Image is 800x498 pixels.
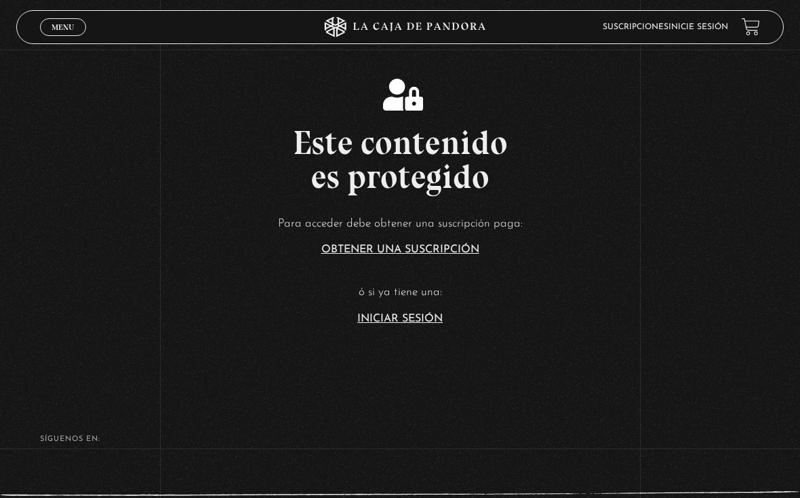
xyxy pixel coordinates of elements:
span: Cerrar [47,34,79,43]
a: Obtener una suscripción [321,244,479,255]
a: View your shopping cart [742,18,760,36]
h4: SÍguenos en: [40,436,760,443]
a: Iniciar Sesión [357,313,443,324]
a: Inicie sesión [668,23,728,31]
span: Menu [52,23,74,31]
a: Suscripciones [603,23,668,31]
